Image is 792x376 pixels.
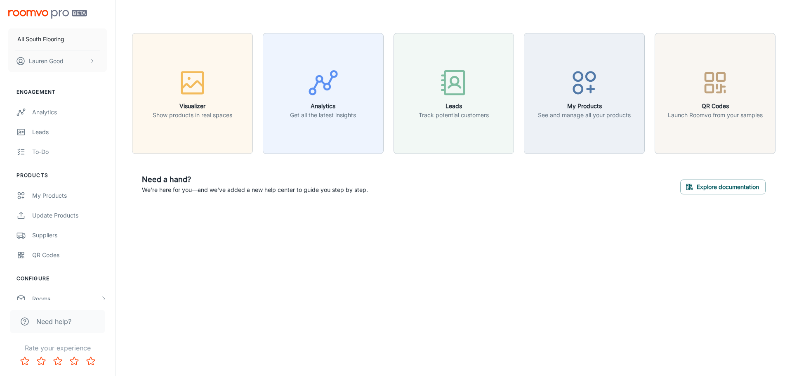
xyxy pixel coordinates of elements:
h6: Visualizer [153,102,232,111]
div: Update Products [32,211,107,220]
a: Explore documentation [680,182,766,190]
button: Explore documentation [680,180,766,194]
h6: Need a hand? [142,174,368,185]
a: My ProductsSee and manage all your products [524,89,645,97]
p: Lauren Good [29,57,64,66]
button: QR CodesLaunch Roomvo from your samples [655,33,775,154]
p: All South Flooring [17,35,64,44]
button: My ProductsSee and manage all your products [524,33,645,154]
button: Lauren Good [8,50,107,72]
p: See and manage all your products [538,111,631,120]
p: We're here for you—and we've added a new help center to guide you step by step. [142,185,368,194]
button: LeadsTrack potential customers [394,33,514,154]
img: Roomvo PRO Beta [8,10,87,19]
h6: QR Codes [668,102,763,111]
button: VisualizerShow products in real spaces [132,33,253,154]
a: LeadsTrack potential customers [394,89,514,97]
div: Analytics [32,108,107,117]
h6: Analytics [290,102,356,111]
div: My Products [32,191,107,200]
div: Suppliers [32,231,107,240]
p: Track potential customers [419,111,489,120]
p: Get all the latest insights [290,111,356,120]
p: Launch Roomvo from your samples [668,111,763,120]
a: QR CodesLaunch Roomvo from your samples [655,89,775,97]
div: To-do [32,147,107,156]
h6: Leads [419,102,489,111]
button: AnalyticsGet all the latest insights [263,33,384,154]
p: Show products in real spaces [153,111,232,120]
div: Leads [32,128,107,137]
h6: My Products [538,102,631,111]
a: AnalyticsGet all the latest insights [263,89,384,97]
button: All South Flooring [8,28,107,50]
